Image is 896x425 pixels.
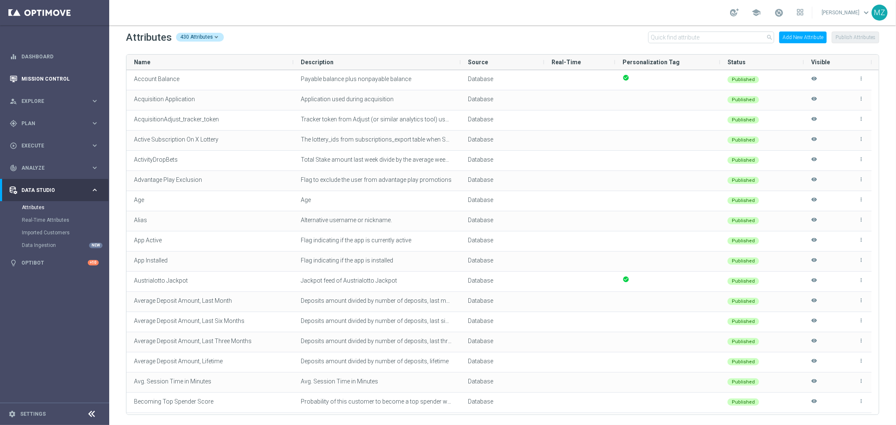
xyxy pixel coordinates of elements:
span: Database [468,116,493,123]
a: Attributes [22,204,87,211]
span: Database [468,176,493,183]
div: Published [728,217,759,224]
span: Database [468,96,493,102]
div: Type [468,232,536,249]
span: Total Stake amount last week divide by the average weekly stake amount last four weeks [301,156,532,163]
div: Type [468,91,536,108]
a: Dashboard [21,45,99,68]
span: Becoming Top Spender Score [134,398,213,405]
div: Type [468,393,536,410]
span: Avg. Session Time in Minutes [134,378,211,385]
i: settings [8,410,16,418]
span: Application used during acquisition [301,96,394,102]
i: play_circle_outline [10,142,17,150]
div: NEW [89,243,102,248]
i: gps_fixed [10,120,17,127]
span: Deposits amount divided by number of deposits, last month [301,297,458,304]
i: Hide attribute [811,378,817,392]
i: more_vert [858,297,864,303]
span: Source [468,59,488,66]
button: track_changes Analyze keyboard_arrow_right [9,165,99,171]
button: equalizer Dashboard [9,53,99,60]
button: Add New Attribute [779,31,827,43]
i: more_vert [858,378,864,384]
span: Deposits amount divided by number of deposits, last three month [301,338,473,344]
i: Hide attribute [811,237,817,251]
i: more_vert [858,197,864,202]
i: Hide attribute [811,76,817,89]
span: Database [468,358,493,365]
i: more_vert [858,338,864,344]
div: Published [728,338,759,345]
i: more_vert [858,358,864,364]
span: Name [134,59,150,66]
span: Tracker token from Adjust (or similar analytics tool) used during acquisition [301,116,500,123]
span: Database [468,277,493,284]
i: Hide attribute [811,358,817,372]
div: Type [468,71,536,87]
div: Analyze [10,164,91,172]
span: Age [134,197,144,203]
div: Published [728,136,759,144]
span: Average Deposit Amount, Last Three Months [134,338,252,344]
span: Average Deposit Amount, Lifetime [134,358,223,365]
div: Type [468,212,536,228]
span: ActivityDropBets [134,156,178,163]
div: Type [468,333,536,349]
div: Mission Control [10,68,99,90]
i: lightbulb [10,259,17,267]
div: Dashboard [10,45,99,68]
i: more_vert [858,237,864,243]
i: more_vert [858,116,864,122]
span: Probability of this customer to become a top spender within the next 6 periods. [301,398,507,405]
span: Execute [21,143,91,148]
i: keyboard_arrow_right [91,119,99,127]
i: Hide attribute [811,176,817,190]
div: Imported Customers [22,226,108,239]
span: Avg. Session Time in Minutes [301,378,378,385]
div: Attributes [22,201,108,214]
div: MZ [872,5,888,21]
a: Optibot [21,252,88,274]
div: Published [728,157,759,164]
div: Published [728,358,759,365]
a: Mission Control [21,68,99,90]
div: Type [468,171,536,188]
span: Database [468,378,493,385]
div: Published [728,378,759,386]
i: track_changes [10,164,17,172]
i: Hide attribute [811,398,817,412]
span: Visible [811,59,830,66]
div: Published [728,278,759,285]
i: more_vert [858,156,864,162]
div: Type [468,373,536,390]
span: Account Balance [134,76,179,82]
div: Data Studio [10,186,91,194]
span: Database [468,217,493,223]
i: Hide attribute [811,338,817,352]
i: search [766,34,773,41]
span: Status [728,59,746,66]
i: keyboard_arrow_right [91,97,99,105]
a: Imported Customers [22,229,87,236]
span: Database [468,197,493,203]
span: Age [301,197,311,203]
input: Quick find attribute [648,31,774,43]
span: Deposits amount divided by number of deposits, lifetime [301,358,449,365]
i: keyboard_arrow_right [91,164,99,172]
div: play_circle_outline Execute keyboard_arrow_right [9,142,99,149]
span: keyboard_arrow_down [862,8,871,17]
span: Personalization Tag [623,59,680,66]
span: Database [468,398,493,405]
i: Hide attribute [811,116,817,130]
span: check_circle [623,74,629,81]
i: more_vert [858,76,864,81]
div: 430 Attributes [176,33,224,42]
div: Published [728,197,759,204]
button: gps_fixed Plan keyboard_arrow_right [9,120,99,127]
span: Alias [134,217,147,223]
div: Published [728,237,759,244]
i: Hide attribute [811,217,817,231]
